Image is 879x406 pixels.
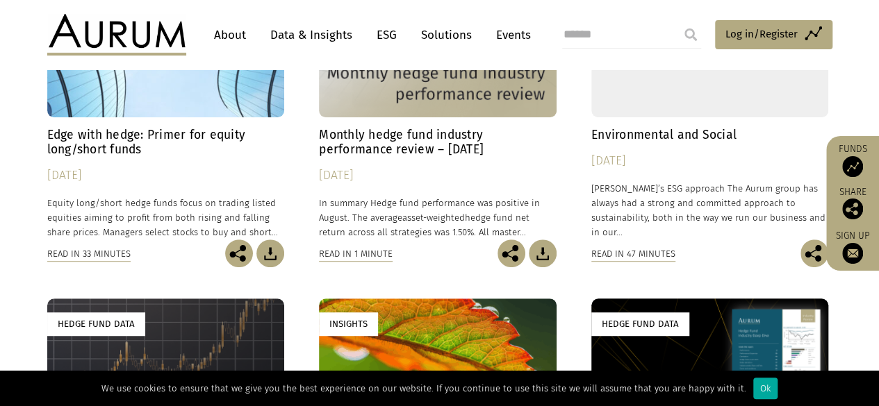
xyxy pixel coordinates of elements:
div: [DATE] [47,166,285,185]
img: Share this post [800,239,828,267]
img: Share this post [225,239,253,267]
a: Funds [833,143,872,177]
div: Read in 47 minutes [591,246,675,262]
input: Submit [677,21,705,49]
a: Data & Insights [263,22,359,48]
img: Sign up to our newsletter [842,243,863,264]
span: asset-weighted [402,212,465,223]
img: Share this post [842,198,863,219]
img: Access Funds [842,156,863,177]
a: ESG [370,22,404,48]
a: About [207,22,253,48]
h4: Edge with hedge: Primer for equity long/short funds [47,128,285,157]
h4: Environmental and Social [591,128,829,142]
a: Events [489,22,531,48]
div: Read in 1 minute [319,246,393,262]
a: Log in/Register [715,20,832,49]
img: Share this post [498,239,525,267]
span: Log in/Register [725,26,798,42]
p: In summary Hedge fund performance was positive in August. The average hedge fund net return acros... [319,196,557,239]
div: Ok [753,378,778,399]
img: Download Article [256,239,284,267]
div: Hedge Fund Data [591,312,689,335]
div: [DATE] [319,166,557,185]
img: Aurum [47,14,186,56]
div: Share [833,187,872,219]
p: [PERSON_NAME]’s ESG approach The Aurum group has always had a strong and committed approach to su... [591,181,829,240]
div: Insights [319,312,378,335]
a: Solutions [414,22,479,48]
div: Read in 33 minutes [47,246,131,262]
div: Hedge Fund Data [47,312,145,335]
a: Sign up [833,230,872,264]
p: Equity long/short hedge funds focus on trading listed equities aiming to profit from both rising ... [47,196,285,239]
img: Download Article [529,239,557,267]
h4: Monthly hedge fund industry performance review – [DATE] [319,128,557,157]
div: [DATE] [591,151,829,171]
